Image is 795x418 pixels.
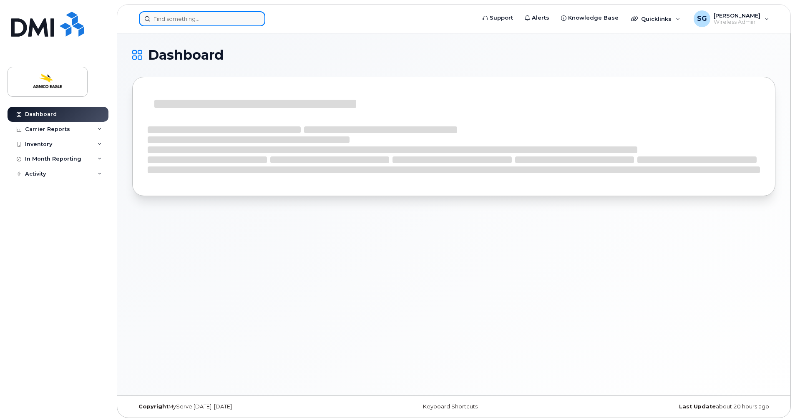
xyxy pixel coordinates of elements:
strong: Last Update [679,403,716,410]
span: Dashboard [148,49,224,61]
div: MyServe [DATE]–[DATE] [132,403,347,410]
div: about 20 hours ago [561,403,775,410]
strong: Copyright [138,403,169,410]
a: Keyboard Shortcuts [423,403,478,410]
